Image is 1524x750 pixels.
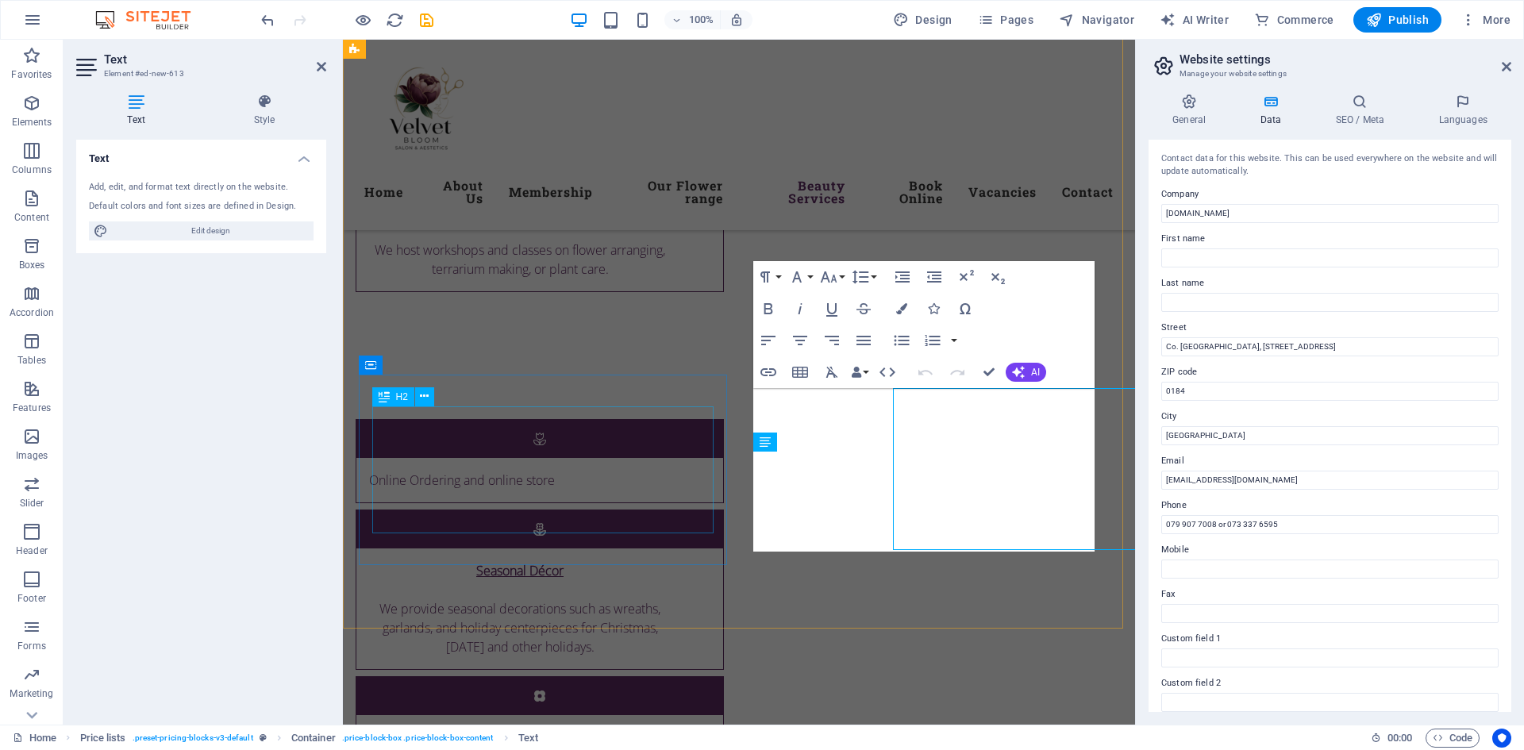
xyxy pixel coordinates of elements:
button: Align Left [753,325,783,356]
button: Code [1426,729,1480,748]
a: Click to cancel selection. Double-click to open Pages [13,729,56,748]
i: Reload page [386,11,404,29]
span: Click to select. Double-click to edit [291,729,336,748]
nav: breadcrumb [80,729,539,748]
button: Confirm (Ctrl+⏎) [974,356,1004,388]
button: Increase Indent [887,261,918,293]
p: Favorites [11,68,52,81]
p: Header [16,544,48,557]
h4: Data [1236,94,1311,127]
h6: Session time [1371,729,1413,748]
div: Add, edit, and format text directly on the website. [89,181,314,194]
label: ZIP code [1161,363,1499,382]
i: Save (Ctrl+S) [418,11,436,29]
button: Align Right [817,325,847,356]
button: Font Size [817,261,847,293]
span: H2 [396,392,408,402]
button: 100% [664,10,721,29]
span: More [1460,12,1511,28]
button: Font Family [785,261,815,293]
label: Mobile [1161,540,1499,560]
p: Content [14,211,49,224]
button: Redo (Ctrl+Shift+Z) [942,356,972,388]
h2: Website settings [1180,52,1511,67]
button: Align Justify [849,325,879,356]
button: Superscript [951,261,981,293]
button: Paragraph Format [753,261,783,293]
p: Images [16,449,48,462]
p: Tables [17,354,46,367]
div: Default colors and font sizes are defined in Design. [89,200,314,213]
button: Clear Formatting [817,356,847,388]
h4: Text [76,140,326,168]
span: . preset-pricing-blocks-v3-default [133,729,253,748]
button: save [417,10,436,29]
p: Features [13,402,51,414]
span: Commerce [1254,12,1334,28]
label: Street [1161,318,1499,337]
button: Align Center [785,325,815,356]
button: AI Writer [1153,7,1235,33]
button: Edit design [89,221,314,240]
img: Editor Logo [91,10,210,29]
button: HTML [872,356,902,388]
h4: Text [76,94,202,127]
button: Ordered List [948,325,960,356]
button: Italic (Ctrl+I) [785,293,815,325]
label: Phone [1161,496,1499,515]
span: Click to select. Double-click to edit [518,729,538,748]
button: Ordered List [918,325,948,356]
button: Underline (Ctrl+U) [817,293,847,325]
span: Click to select. Double-click to edit [80,729,126,748]
p: Elements [12,116,52,129]
label: Company [1161,185,1499,204]
p: Marketing [10,687,53,700]
label: Custom field 1 [1161,629,1499,648]
button: Click here to leave preview mode and continue editing [353,10,372,29]
h3: Manage your website settings [1180,67,1480,81]
h4: Languages [1414,94,1511,127]
span: : [1399,732,1401,744]
button: Subscript [983,261,1013,293]
label: Last name [1161,274,1499,293]
i: On resize automatically adjust zoom level to fit chosen device. [729,13,744,27]
button: Special Characters [950,293,980,325]
button: Navigator [1053,7,1141,33]
button: AI [1006,363,1046,382]
p: Boxes [19,259,45,271]
button: Undo (Ctrl+Z) [910,356,941,388]
p: Columns [12,163,52,176]
h4: General [1149,94,1236,127]
p: Slider [20,497,44,510]
button: Unordered List [887,325,917,356]
span: Edit design [113,221,309,240]
h4: SEO / Meta [1311,94,1414,127]
button: Icons [918,293,949,325]
span: AI Writer [1160,12,1229,28]
button: undo [258,10,277,29]
button: Design [887,7,959,33]
span: Navigator [1059,12,1134,28]
button: Commerce [1248,7,1341,33]
button: Strikethrough [849,293,879,325]
button: Publish [1353,7,1441,33]
div: Design (Ctrl+Alt+Y) [887,7,959,33]
button: Decrease Indent [919,261,949,293]
span: Code [1433,729,1472,748]
button: reload [385,10,404,29]
h2: Text [104,52,326,67]
div: Contact data for this website. This can be used everywhere on the website and will update automat... [1161,152,1499,179]
span: Publish [1366,12,1429,28]
span: 00 00 [1387,729,1412,748]
h3: Element #ed-new-613 [104,67,294,81]
button: Line Height [849,261,879,293]
label: Email [1161,452,1499,471]
label: Custom field 2 [1161,674,1499,693]
span: Pages [978,12,1033,28]
button: Bold (Ctrl+B) [753,293,783,325]
i: This element is a customizable preset [260,733,267,742]
p: Forms [17,640,46,652]
span: . price-block-box .price-block-box-content [342,729,494,748]
button: Insert Link [753,356,783,388]
i: Undo: Edit headline (Ctrl+Z) [259,11,277,29]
